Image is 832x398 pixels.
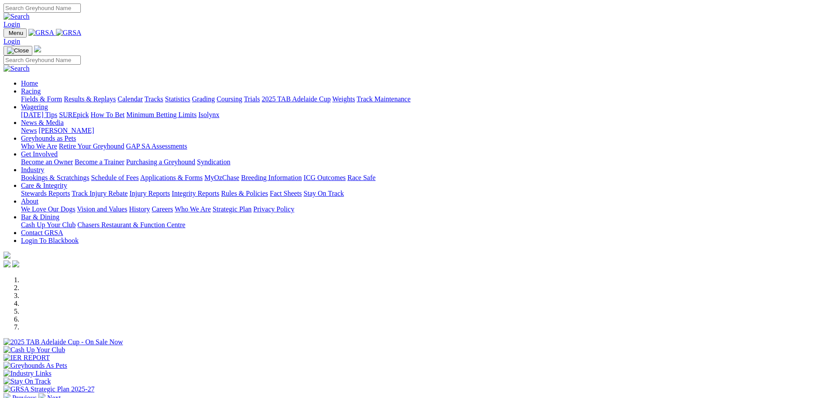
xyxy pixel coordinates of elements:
a: Bookings & Scratchings [21,174,89,181]
a: Track Maintenance [357,95,411,103]
a: Schedule of Fees [91,174,138,181]
a: Minimum Betting Limits [126,111,197,118]
a: Chasers Restaurant & Function Centre [77,221,185,228]
div: Racing [21,95,829,103]
img: GRSA Strategic Plan 2025-27 [3,385,94,393]
img: logo-grsa-white.png [34,45,41,52]
img: Stay On Track [3,377,51,385]
a: Breeding Information [241,174,302,181]
a: [PERSON_NAME] [38,127,94,134]
a: Login [3,21,20,28]
button: Toggle navigation [3,28,27,38]
a: About [21,197,38,205]
a: Get Involved [21,150,58,158]
a: [DATE] Tips [21,111,57,118]
img: Close [7,47,29,54]
a: Results & Replays [64,95,116,103]
a: GAP SA Assessments [126,142,187,150]
img: IER REPORT [3,354,50,362]
a: Statistics [165,95,190,103]
input: Search [3,3,81,13]
a: Care & Integrity [21,182,67,189]
a: Syndication [197,158,230,166]
a: SUREpick [59,111,89,118]
a: History [129,205,150,213]
div: Greyhounds as Pets [21,142,829,150]
a: Purchasing a Greyhound [126,158,195,166]
img: Industry Links [3,370,52,377]
a: Trials [244,95,260,103]
img: GRSA [28,29,54,37]
a: Fields & Form [21,95,62,103]
a: News & Media [21,119,64,126]
a: Stewards Reports [21,190,70,197]
a: Who We Are [21,142,57,150]
a: Become an Owner [21,158,73,166]
a: Coursing [217,95,242,103]
a: Calendar [117,95,143,103]
a: Login To Blackbook [21,237,79,244]
a: Grading [192,95,215,103]
a: How To Bet [91,111,125,118]
a: Track Injury Rebate [72,190,128,197]
a: Rules & Policies [221,190,268,197]
img: Cash Up Your Club [3,346,65,354]
img: logo-grsa-white.png [3,252,10,259]
a: Fact Sheets [270,190,302,197]
a: Racing [21,87,41,95]
a: Applications & Forms [140,174,203,181]
button: Toggle navigation [3,46,32,55]
a: Login [3,38,20,45]
a: News [21,127,37,134]
img: GRSA [56,29,82,37]
a: ICG Outcomes [304,174,345,181]
img: Search [3,65,30,73]
img: facebook.svg [3,260,10,267]
a: Tracks [145,95,163,103]
a: 2025 TAB Adelaide Cup [262,95,331,103]
div: Get Involved [21,158,829,166]
div: About [21,205,829,213]
img: twitter.svg [12,260,19,267]
span: Menu [9,30,23,36]
div: Care & Integrity [21,190,829,197]
img: Search [3,13,30,21]
a: Isolynx [198,111,219,118]
img: Greyhounds As Pets [3,362,67,370]
a: Privacy Policy [253,205,294,213]
div: Industry [21,174,829,182]
a: Retire Your Greyhound [59,142,124,150]
a: Wagering [21,103,48,111]
a: MyOzChase [204,174,239,181]
div: Bar & Dining [21,221,829,229]
img: 2025 TAB Adelaide Cup - On Sale Now [3,338,123,346]
a: Cash Up Your Club [21,221,76,228]
a: Vision and Values [77,205,127,213]
a: We Love Our Dogs [21,205,75,213]
div: Wagering [21,111,829,119]
input: Search [3,55,81,65]
div: News & Media [21,127,829,135]
a: Contact GRSA [21,229,63,236]
a: Home [21,80,38,87]
a: Bar & Dining [21,213,59,221]
a: Strategic Plan [213,205,252,213]
a: Stay On Track [304,190,344,197]
a: Greyhounds as Pets [21,135,76,142]
a: Become a Trainer [75,158,124,166]
a: Weights [332,95,355,103]
a: Who We Are [175,205,211,213]
a: Integrity Reports [172,190,219,197]
a: Injury Reports [129,190,170,197]
a: Industry [21,166,44,173]
a: Race Safe [347,174,375,181]
a: Careers [152,205,173,213]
